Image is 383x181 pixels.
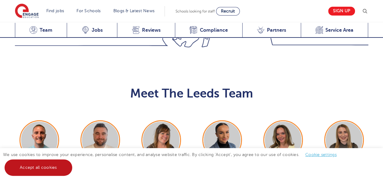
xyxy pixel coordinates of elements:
img: Layla McCosker [326,122,362,158]
span: Partners [267,27,286,33]
a: Team [15,23,67,38]
h2: Meet The Leeds Team [15,86,368,101]
a: Recruit [216,7,240,16]
span: Schools looking for staff [176,9,215,13]
a: Compliance [175,23,242,38]
img: George Dignam [21,122,58,158]
a: Accept all cookies [5,159,72,176]
a: Jobs [67,23,117,38]
a: Cookie settings [305,152,337,157]
img: Engage Education [15,4,39,19]
span: We use cookies to improve your experience, personalise content, and analyse website traffic. By c... [3,152,343,170]
a: Service Area [301,23,368,38]
span: Compliance [200,27,228,33]
img: Joanne Wright [143,122,179,158]
span: Recruit [221,9,235,13]
a: Sign up [328,7,355,16]
span: Team [40,27,52,33]
a: For Schools [76,9,101,13]
a: Blogs & Latest News [113,9,155,13]
img: Poppy Burnside [265,122,301,158]
span: Service Area [325,27,353,33]
a: Reviews [117,23,175,38]
span: Jobs [92,27,103,33]
img: Chris Rushton [82,122,119,158]
img: Holly Johnson [204,122,240,158]
a: Partners [242,23,301,38]
span: Reviews [142,27,161,33]
a: Find jobs [46,9,64,13]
